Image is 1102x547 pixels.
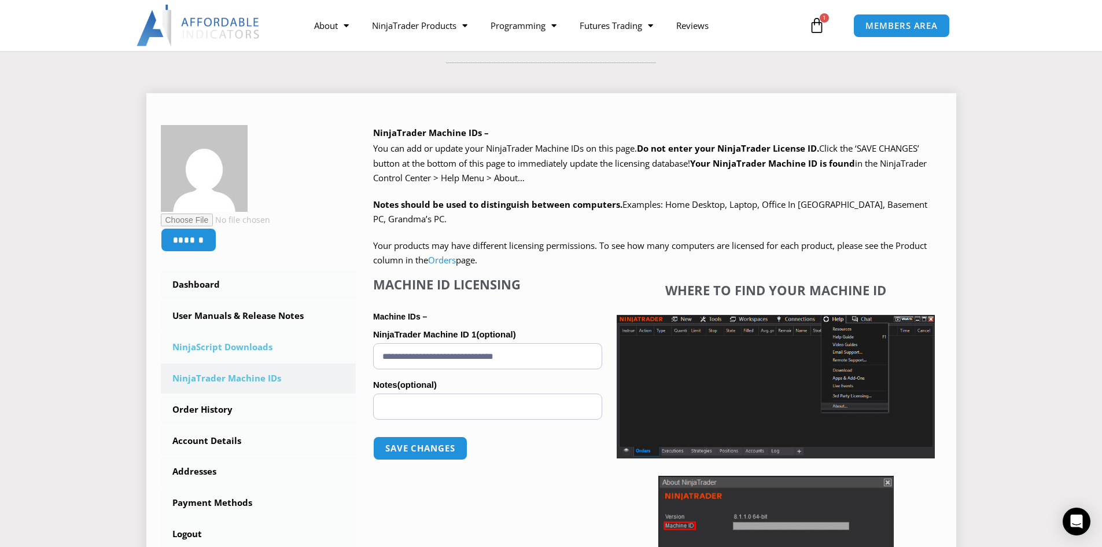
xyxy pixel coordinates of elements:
a: About [303,12,360,39]
h4: Machine ID Licensing [373,277,602,292]
a: NinjaTrader Products [360,12,479,39]
strong: Machine IDs – [373,312,427,321]
a: Addresses [161,457,356,487]
a: MEMBERS AREA [853,14,950,38]
b: Do not enter your NinjaTrader License ID. [637,142,819,154]
img: LogoAI | Affordable Indicators – NinjaTrader [137,5,261,46]
a: 1 [791,9,842,42]
span: Click the ‘SAVE CHANGES’ button at the bottom of this page to immediately update the licensing da... [373,142,927,183]
a: User Manuals & Release Notes [161,301,356,331]
a: Order History [161,395,356,425]
h4: Where to find your Machine ID [617,282,935,298]
a: Futures Trading [568,12,665,39]
span: (optional) [476,329,515,339]
strong: Your NinjaTrader Machine ID is found [690,157,855,169]
label: Notes [373,376,602,394]
a: NinjaScript Downloads [161,332,356,362]
button: Save changes [373,436,467,460]
a: Orders [428,254,456,266]
strong: Notes should be used to distinguish between computers. [373,199,622,210]
a: Programming [479,12,568,39]
span: MEMBERS AREA [865,21,938,30]
span: (optional) [397,380,437,390]
a: NinjaTrader Machine IDs [161,364,356,394]
span: 1 [820,13,829,23]
span: Your products may have different licensing permissions. To see how many computers are licensed fo... [373,240,927,266]
a: Dashboard [161,270,356,300]
div: Open Intercom Messenger [1063,508,1090,535]
a: Account Details [161,426,356,456]
a: Payment Methods [161,488,356,518]
span: Examples: Home Desktop, Laptop, Office In [GEOGRAPHIC_DATA], Basement PC, Grandma’s PC. [373,199,927,225]
span: You can add or update your NinjaTrader Machine IDs on this page. [373,142,637,154]
b: NinjaTrader Machine IDs – [373,127,489,138]
a: Reviews [665,12,720,39]
label: NinjaTrader Machine ID 1 [373,326,602,343]
img: ed3ffbeb7045a0fa7708a623a70841ceebf26a34c23f0450c245bbe2b39a06d7 [161,125,248,212]
nav: Menu [303,12,806,39]
img: Screenshot 2025-01-17 1155544 | Affordable Indicators – NinjaTrader [617,315,935,458]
